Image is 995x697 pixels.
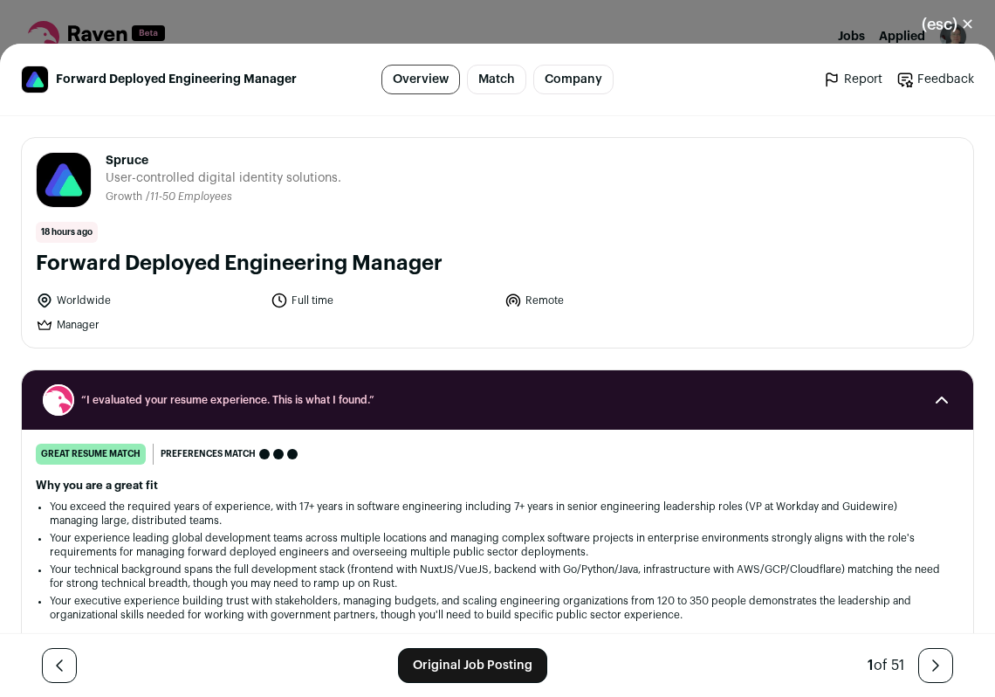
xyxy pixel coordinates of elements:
li: Growth [106,190,146,204]
li: Your experience leading global development teams across multiple locations and managing complex s... [50,531,945,559]
span: 18 hours ago [36,222,98,243]
a: Company [533,65,614,94]
img: a5e4f23570ccbe80d6029e56fab1cc4797ce05ba389c3f8ed39f77343f93c83d.jpg [22,66,48,93]
li: Your technical background spans the full development stack (frontend with NuxtJS/VueJS, backend w... [50,562,945,590]
a: Report [823,71,882,88]
a: Overview [381,65,460,94]
span: Forward Deployed Engineering Manager [56,71,297,88]
h2: Why you are a great fit [36,479,959,493]
a: Match [467,65,526,94]
img: a5e4f23570ccbe80d6029e56fab1cc4797ce05ba389c3f8ed39f77343f93c83d.jpg [37,153,91,207]
li: Worldwide [36,292,260,309]
span: 1 [868,659,874,673]
span: “I evaluated your resume experience. This is what I found.” [81,393,914,407]
li: Manager [36,316,260,334]
button: Close modal [901,5,995,44]
span: User-controlled digital identity solutions. [106,169,341,187]
li: Your executive experience building trust with stakeholders, managing budgets, and scaling enginee... [50,594,945,622]
span: Spruce [106,152,341,169]
li: Remote [504,292,729,309]
div: great resume match [36,444,146,465]
a: Original Job Posting [398,648,547,683]
div: of 51 [868,655,904,676]
li: / [146,190,232,204]
span: 11-50 Employees [150,191,232,202]
li: You exceed the required years of experience, with 17+ years in software engineering including 7+ ... [50,500,945,528]
a: Feedback [896,71,974,88]
h1: Forward Deployed Engineering Manager [36,250,959,278]
li: Full time [271,292,495,309]
span: Preferences match [161,445,256,463]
